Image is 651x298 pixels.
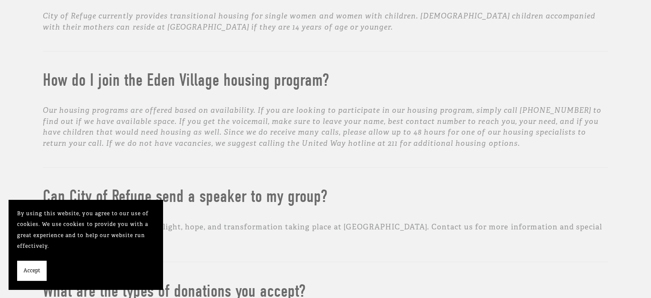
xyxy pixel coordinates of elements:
[43,186,608,207] h2: Can City of Refuge send a speaker to my group?
[24,265,40,277] span: Accept
[43,11,597,32] em: City of Refuge currently provides transitional housing for single women and women with children. ...
[17,208,154,252] p: By using this website, you agree to our use of cookies. We use cookies to provide you with a grea...
[9,200,163,290] section: Cookie banner
[43,222,608,244] p: Yes, we love to share about the light, hope, and transformation taking place at [GEOGRAPHIC_DATA]...
[43,69,608,90] h2: How do I join the Eden Village housing program?
[17,261,47,281] button: Accept
[43,105,603,148] em: Our housing programs are offered based on availability. If you are looking to participate in our ...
